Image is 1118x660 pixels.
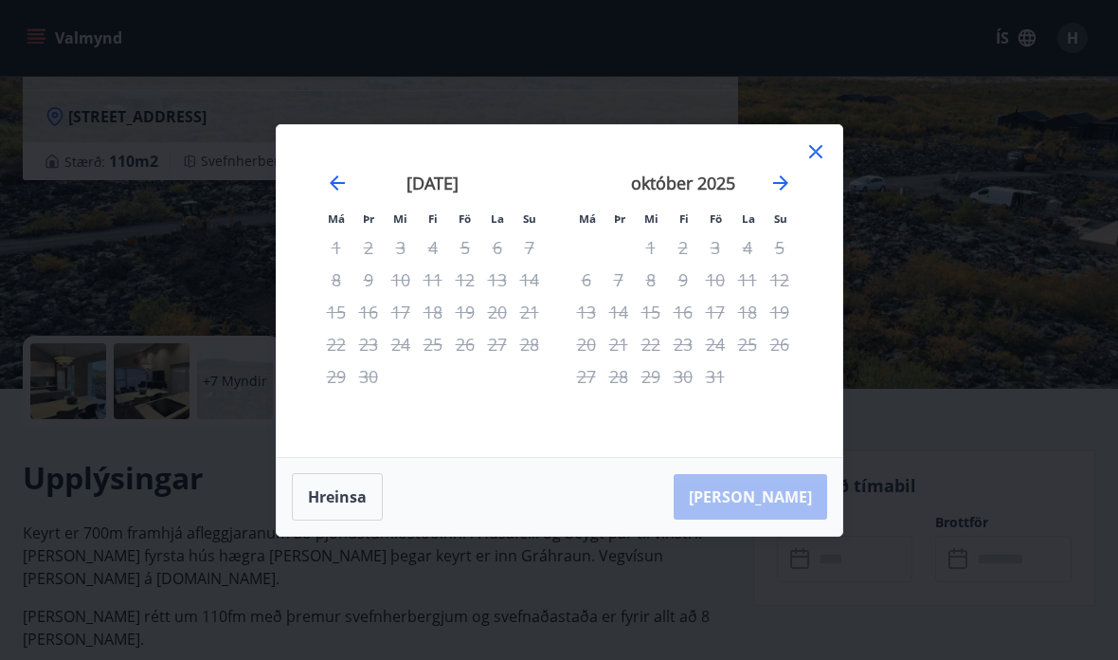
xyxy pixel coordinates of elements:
td: Not available. sunnudagur, 7. september 2025 [514,231,546,264]
td: Not available. laugardagur, 11. október 2025 [731,264,764,296]
small: Su [774,211,787,226]
td: Not available. þriðjudagur, 23. september 2025 [352,328,385,360]
td: Not available. föstudagur, 26. september 2025 [449,328,481,360]
td: Not available. þriðjudagur, 7. október 2025 [603,264,635,296]
td: Not available. miðvikudagur, 8. október 2025 [635,264,667,296]
td: Not available. mánudagur, 15. september 2025 [320,296,352,328]
td: Not available. mánudagur, 8. september 2025 [320,264,352,296]
div: Calendar [299,148,820,434]
td: Not available. fimmtudagur, 2. október 2025 [667,231,699,264]
small: Fö [459,211,471,226]
td: Not available. miðvikudagur, 1. október 2025 [635,231,667,264]
td: Not available. fimmtudagur, 4. september 2025 [417,231,449,264]
td: Not available. sunnudagur, 14. september 2025 [514,264,546,296]
td: Not available. föstudagur, 10. október 2025 [699,264,731,296]
small: Þr [363,211,374,226]
td: Not available. fimmtudagur, 23. október 2025 [667,328,699,360]
small: Fi [428,211,438,226]
td: Not available. þriðjudagur, 9. september 2025 [352,264,385,296]
td: Not available. fimmtudagur, 18. september 2025 [417,296,449,328]
strong: [DATE] [406,172,459,194]
td: Not available. föstudagur, 3. október 2025 [699,231,731,264]
td: Not available. föstudagur, 31. október 2025 [699,360,731,393]
td: Not available. sunnudagur, 19. október 2025 [764,296,796,328]
td: Not available. þriðjudagur, 28. október 2025 [603,360,635,393]
td: Not available. mánudagur, 6. október 2025 [570,264,603,296]
td: Not available. sunnudagur, 26. október 2025 [764,328,796,360]
small: Fö [710,211,722,226]
td: Not available. laugardagur, 25. október 2025 [731,328,764,360]
td: Not available. laugardagur, 13. september 2025 [481,264,514,296]
td: Not available. mánudagur, 29. september 2025 [320,360,352,393]
td: Not available. föstudagur, 17. október 2025 [699,296,731,328]
td: Not available. mánudagur, 20. október 2025 [570,328,603,360]
div: Move forward to switch to the next month. [769,172,792,194]
td: Not available. þriðjudagur, 21. október 2025 [603,328,635,360]
small: La [742,211,755,226]
td: Not available. laugardagur, 4. október 2025 [731,231,764,264]
td: Not available. sunnudagur, 28. september 2025 [514,328,546,360]
td: Not available. þriðjudagur, 2. september 2025 [352,231,385,264]
td: Not available. sunnudagur, 21. september 2025 [514,296,546,328]
td: Not available. miðvikudagur, 10. september 2025 [385,264,417,296]
td: Not available. sunnudagur, 5. október 2025 [764,231,796,264]
td: Not available. fimmtudagur, 16. október 2025 [667,296,699,328]
td: Not available. laugardagur, 27. september 2025 [481,328,514,360]
td: Not available. miðvikudagur, 15. október 2025 [635,296,667,328]
td: Not available. laugardagur, 6. september 2025 [481,231,514,264]
td: Not available. sunnudagur, 12. október 2025 [764,264,796,296]
small: Má [328,211,345,226]
td: Not available. mánudagur, 27. október 2025 [570,360,603,393]
td: Not available. mánudagur, 1. september 2025 [320,231,352,264]
td: Not available. föstudagur, 5. september 2025 [449,231,481,264]
small: Þr [614,211,625,226]
td: Not available. þriðjudagur, 16. september 2025 [352,296,385,328]
td: Not available. miðvikudagur, 17. september 2025 [385,296,417,328]
small: Mi [393,211,407,226]
small: La [491,211,504,226]
td: Not available. miðvikudagur, 24. september 2025 [385,328,417,360]
td: Not available. miðvikudagur, 3. september 2025 [385,231,417,264]
td: Not available. föstudagur, 24. október 2025 [699,328,731,360]
td: Not available. laugardagur, 18. október 2025 [731,296,764,328]
strong: október 2025 [631,172,735,194]
div: Move backward to switch to the previous month. [326,172,349,194]
small: Má [579,211,596,226]
small: Fi [679,211,689,226]
td: Not available. mánudagur, 22. september 2025 [320,328,352,360]
button: Hreinsa [292,473,383,521]
td: Not available. föstudagur, 12. september 2025 [449,264,481,296]
td: Not available. miðvikudagur, 22. október 2025 [635,328,667,360]
td: Not available. fimmtudagur, 25. september 2025 [417,328,449,360]
small: Mi [644,211,658,226]
td: Not available. fimmtudagur, 9. október 2025 [667,264,699,296]
td: Not available. laugardagur, 20. september 2025 [481,296,514,328]
td: Not available. fimmtudagur, 11. september 2025 [417,264,449,296]
td: Not available. miðvikudagur, 29. október 2025 [635,360,667,393]
td: Not available. þriðjudagur, 14. október 2025 [603,296,635,328]
td: Not available. fimmtudagur, 30. október 2025 [667,360,699,393]
td: Not available. föstudagur, 19. september 2025 [449,296,481,328]
small: Su [523,211,536,226]
td: Not available. þriðjudagur, 30. september 2025 [352,360,385,393]
td: Not available. mánudagur, 13. október 2025 [570,296,603,328]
